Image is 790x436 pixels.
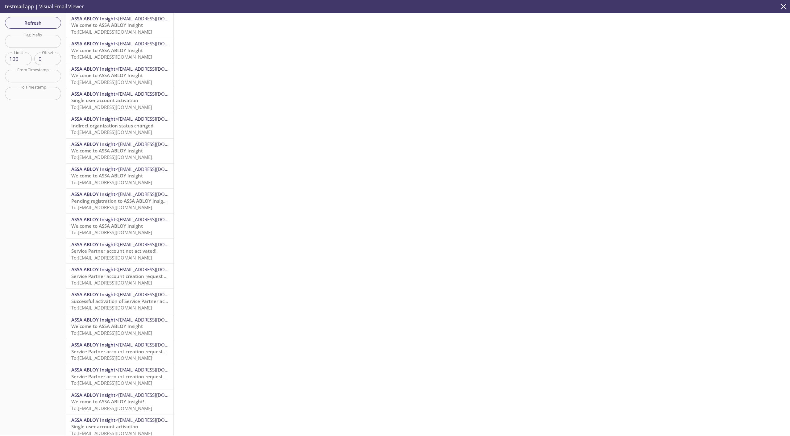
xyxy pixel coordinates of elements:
[71,198,191,204] span: Pending registration to ASSA ABLOY Insight reminder!
[71,266,115,272] span: ASSA ABLOY Insight
[10,19,56,27] span: Refresh
[71,317,115,323] span: ASSA ABLOY Insight
[71,342,115,348] span: ASSA ABLOY Insight
[71,323,143,329] span: Welcome to ASSA ABLOY Insight
[71,40,115,47] span: ASSA ABLOY Insight
[66,38,173,63] div: ASSA ABLOY Insight<[EMAIL_ADDRESS][DOMAIN_NAME]>Welcome to ASSA ABLOY InsightTo:[EMAIL_ADDRESS][D...
[71,255,152,261] span: To: [EMAIL_ADDRESS][DOMAIN_NAME]
[66,239,173,264] div: ASSA ABLOY Insight<[EMAIL_ADDRESS][DOMAIN_NAME]>Service Partner account not activated!To:[EMAIL_A...
[71,223,143,229] span: Welcome to ASSA ABLOY Insight
[71,179,152,185] span: To: [EMAIL_ADDRESS][DOMAIN_NAME]
[71,129,152,135] span: To: [EMAIL_ADDRESS][DOMAIN_NAME]
[71,248,156,254] span: Service Partner account not activated!
[115,342,195,348] span: <[EMAIL_ADDRESS][DOMAIN_NAME]>
[115,116,195,122] span: <[EMAIL_ADDRESS][DOMAIN_NAME]>
[71,72,143,78] span: Welcome to ASSA ABLOY Insight
[66,264,173,289] div: ASSA ABLOY Insight<[EMAIL_ADDRESS][DOMAIN_NAME]>Service Partner account creation request submitte...
[115,266,195,272] span: <[EMAIL_ADDRESS][DOMAIN_NAME]>
[71,423,138,430] span: Single user account activation
[71,229,152,235] span: To: [EMAIL_ADDRESS][DOMAIN_NAME]
[71,47,143,53] span: Welcome to ASSA ABLOY Insight
[66,389,173,414] div: ASSA ABLOY Insight<[EMAIL_ADDRESS][DOMAIN_NAME]>Welcome to ASSA ABLOY Insight!To:[EMAIL_ADDRESS][...
[66,189,173,213] div: ASSA ABLOY Insight<[EMAIL_ADDRESS][DOMAIN_NAME]>Pending registration to ASSA ABLOY Insight remind...
[71,398,144,405] span: Welcome to ASSA ABLOY Insight!
[71,405,152,411] span: To: [EMAIL_ADDRESS][DOMAIN_NAME]
[71,122,155,129] span: Indirect organization status changed.
[66,164,173,188] div: ASSA ABLOY Insight<[EMAIL_ADDRESS][DOMAIN_NAME]>Welcome to ASSA ABLOY InsightTo:[EMAIL_ADDRESS][D...
[71,298,179,304] span: Successful activation of Service Partner account!
[71,367,115,373] span: ASSA ABLOY Insight
[71,15,115,22] span: ASSA ABLOY Insight
[71,373,187,380] span: Service Partner account creation request submitted
[115,417,195,423] span: <[EMAIL_ADDRESS][DOMAIN_NAME]>
[71,141,115,147] span: ASSA ABLOY Insight
[71,154,152,160] span: To: [EMAIL_ADDRESS][DOMAIN_NAME]
[66,63,173,88] div: ASSA ABLOY Insight<[EMAIL_ADDRESS][DOMAIN_NAME]>Welcome to ASSA ABLOY InsightTo:[EMAIL_ADDRESS][D...
[115,40,195,47] span: <[EMAIL_ADDRESS][DOMAIN_NAME]>
[71,66,115,72] span: ASSA ABLOY Insight
[115,91,195,97] span: <[EMAIL_ADDRESS][DOMAIN_NAME]>
[71,380,152,386] span: To: [EMAIL_ADDRESS][DOMAIN_NAME]
[115,216,195,222] span: <[EMAIL_ADDRESS][DOMAIN_NAME]>
[66,88,173,113] div: ASSA ABLOY Insight<[EMAIL_ADDRESS][DOMAIN_NAME]>Single user account activationTo:[EMAIL_ADDRESS][...
[5,3,24,10] span: testmail
[71,191,115,197] span: ASSA ABLOY Insight
[115,15,195,22] span: <[EMAIL_ADDRESS][DOMAIN_NAME]>
[71,348,187,355] span: Service Partner account creation request submitted
[115,66,195,72] span: <[EMAIL_ADDRESS][DOMAIN_NAME]>
[71,330,152,336] span: To: [EMAIL_ADDRESS][DOMAIN_NAME]
[115,317,195,323] span: <[EMAIL_ADDRESS][DOMAIN_NAME]>
[66,289,173,314] div: ASSA ABLOY Insight<[EMAIL_ADDRESS][DOMAIN_NAME]>Successful activation of Service Partner account!...
[71,79,152,85] span: To: [EMAIL_ADDRESS][DOMAIN_NAME]
[66,364,173,389] div: ASSA ABLOY Insight<[EMAIL_ADDRESS][DOMAIN_NAME]>Service Partner account creation request submitte...
[71,273,187,279] span: Service Partner account creation request submitted
[115,392,195,398] span: <[EMAIL_ADDRESS][DOMAIN_NAME]>
[71,216,115,222] span: ASSA ABLOY Insight
[115,166,195,172] span: <[EMAIL_ADDRESS][DOMAIN_NAME]>
[66,13,173,38] div: ASSA ABLOY Insight<[EMAIL_ADDRESS][DOMAIN_NAME]>Welcome to ASSA ABLOY InsightTo:[EMAIL_ADDRESS][D...
[71,147,143,154] span: Welcome to ASSA ABLOY Insight
[71,417,115,423] span: ASSA ABLOY Insight
[71,91,115,97] span: ASSA ABLOY Insight
[71,280,152,286] span: To: [EMAIL_ADDRESS][DOMAIN_NAME]
[71,22,143,28] span: Welcome to ASSA ABLOY Insight
[71,172,143,179] span: Welcome to ASSA ABLOY Insight
[115,367,195,373] span: <[EMAIL_ADDRESS][DOMAIN_NAME]>
[66,139,173,163] div: ASSA ABLOY Insight<[EMAIL_ADDRESS][DOMAIN_NAME]>Welcome to ASSA ABLOY InsightTo:[EMAIL_ADDRESS][D...
[71,104,152,110] span: To: [EMAIL_ADDRESS][DOMAIN_NAME]
[66,314,173,339] div: ASSA ABLOY Insight<[EMAIL_ADDRESS][DOMAIN_NAME]>Welcome to ASSA ABLOY InsightTo:[EMAIL_ADDRESS][D...
[71,355,152,361] span: To: [EMAIL_ADDRESS][DOMAIN_NAME]
[115,141,195,147] span: <[EMAIL_ADDRESS][DOMAIN_NAME]>
[71,166,115,172] span: ASSA ABLOY Insight
[66,339,173,364] div: ASSA ABLOY Insight<[EMAIL_ADDRESS][DOMAIN_NAME]>Service Partner account creation request submitte...
[66,113,173,138] div: ASSA ABLOY Insight<[EMAIL_ADDRESS][DOMAIN_NAME]>Indirect organization status changed.To:[EMAIL_AD...
[71,97,138,103] span: Single user account activation
[71,392,115,398] span: ASSA ABLOY Insight
[71,241,115,247] span: ASSA ABLOY Insight
[71,291,115,297] span: ASSA ABLOY Insight
[5,17,61,29] button: Refresh
[71,116,115,122] span: ASSA ABLOY Insight
[115,241,195,247] span: <[EMAIL_ADDRESS][DOMAIN_NAME]>
[66,214,173,239] div: ASSA ABLOY Insight<[EMAIL_ADDRESS][DOMAIN_NAME]>Welcome to ASSA ABLOY InsightTo:[EMAIL_ADDRESS][D...
[71,54,152,60] span: To: [EMAIL_ADDRESS][DOMAIN_NAME]
[115,291,195,297] span: <[EMAIL_ADDRESS][DOMAIN_NAME]>
[71,29,152,35] span: To: [EMAIL_ADDRESS][DOMAIN_NAME]
[115,191,195,197] span: <[EMAIL_ADDRESS][DOMAIN_NAME]>
[71,204,152,210] span: To: [EMAIL_ADDRESS][DOMAIN_NAME]
[71,305,152,311] span: To: [EMAIL_ADDRESS][DOMAIN_NAME]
